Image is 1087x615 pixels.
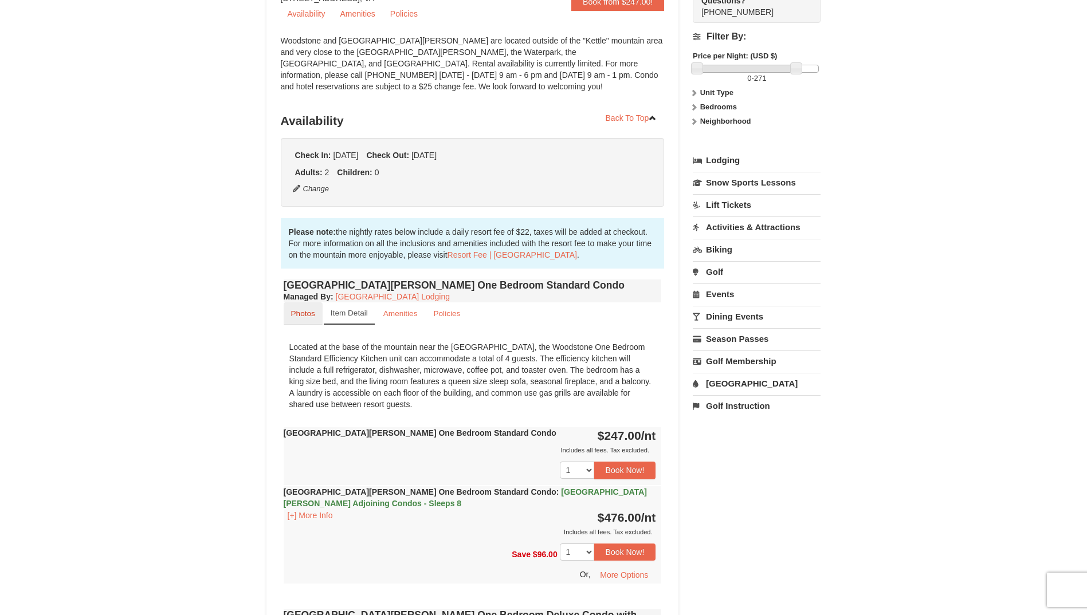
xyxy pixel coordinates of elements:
[284,509,337,522] button: [+] More Info
[325,168,329,177] span: 2
[284,279,662,291] h4: [GEOGRAPHIC_DATA][PERSON_NAME] One Bedroom Standard Condo
[700,88,733,97] strong: Unit Type
[598,429,656,442] strong: $247.00
[426,302,468,325] a: Policies
[284,487,647,508] span: [GEOGRAPHIC_DATA][PERSON_NAME] Adjoining Condos - Sleeps 8
[592,566,656,584] button: More Options
[284,336,662,416] div: Located at the base of the mountain near the [GEOGRAPHIC_DATA], the Woodstone One Bedroom Standar...
[580,570,591,579] span: Or,
[324,302,375,325] a: Item Detail
[594,462,656,479] button: Book Now!
[693,52,777,60] strong: Price per Night: (USD $)
[754,74,767,82] span: 271
[337,168,372,177] strong: Children:
[700,117,751,125] strong: Neighborhood
[693,239,821,260] a: Biking
[693,395,821,416] a: Golf Instruction
[289,227,336,236] strong: Please note:
[693,306,821,327] a: Dining Events
[433,309,460,318] small: Policies
[336,292,450,301] a: [GEOGRAPHIC_DATA] Lodging
[693,73,821,84] label: -
[641,511,656,524] span: /nt
[448,250,577,259] a: Resort Fee | [GEOGRAPHIC_DATA]
[693,261,821,282] a: Golf
[533,549,558,558] span: $96.00
[376,302,425,325] a: Amenities
[284,292,333,301] strong: :
[594,543,656,561] button: Book Now!
[383,309,418,318] small: Amenities
[333,5,382,22] a: Amenities
[383,5,425,22] a: Policies
[375,168,379,177] span: 0
[411,151,437,160] span: [DATE]
[641,429,656,442] span: /nt
[693,150,821,171] a: Lodging
[598,109,665,127] a: Back To Top
[284,292,331,301] span: Managed By
[512,549,531,558] span: Save
[693,328,821,349] a: Season Passes
[284,526,656,538] div: Includes all fees. Tax excluded.
[331,309,368,317] small: Item Detail
[281,5,332,22] a: Availability
[284,487,647,508] strong: [GEOGRAPHIC_DATA][PERSON_NAME] One Bedroom Standard Condo
[747,74,751,82] span: 0
[556,487,559,496] span: :
[693,373,821,394] a: [GEOGRAPHIC_DATA]
[693,350,821,372] a: Golf Membership
[693,172,821,193] a: Snow Sports Lessons
[366,151,409,160] strong: Check Out:
[598,511,641,524] span: $476.00
[693,283,821,305] a: Events
[693,31,821,42] h4: Filter By:
[295,168,323,177] strong: Adults:
[284,444,656,456] div: Includes all fees. Tax excluded.
[693,216,821,238] a: Activities & Attractions
[281,218,665,269] div: the nightly rates below include a daily resort fee of $22, taxes will be added at checkout. For m...
[693,194,821,215] a: Lift Tickets
[281,35,665,104] div: Woodstone and [GEOGRAPHIC_DATA][PERSON_NAME] are located outside of the "Kettle" mountain area an...
[281,109,665,132] h3: Availability
[291,309,315,318] small: Photos
[284,302,323,325] a: Photos
[333,151,358,160] span: [DATE]
[284,428,556,437] strong: [GEOGRAPHIC_DATA][PERSON_NAME] One Bedroom Standard Condo
[292,183,330,195] button: Change
[295,151,331,160] strong: Check In:
[700,102,737,111] strong: Bedrooms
